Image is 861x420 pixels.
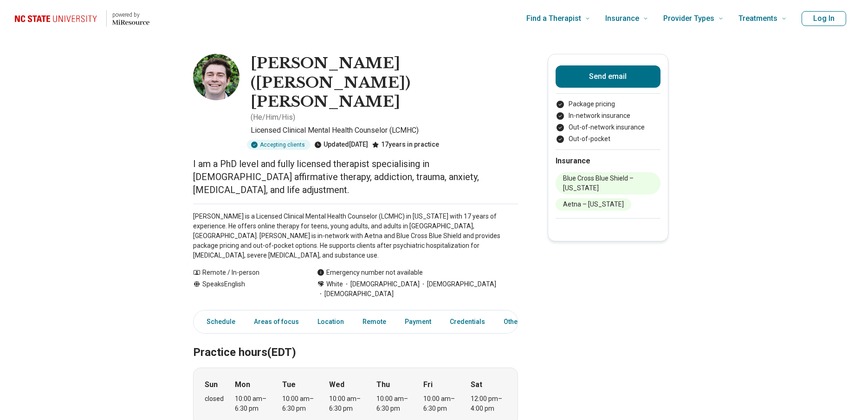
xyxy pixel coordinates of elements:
[251,112,295,123] p: ( He/Him/His )
[205,379,218,390] strong: Sun
[329,394,365,414] div: 10:00 am – 6:30 pm
[193,279,298,299] div: Speaks English
[193,54,240,100] img: Michael Eason, Licensed Clinical Mental Health Counselor (LCMHC)
[193,323,518,361] h2: Practice hours (EDT)
[193,212,518,260] p: [PERSON_NAME] is a Licensed Clinical Mental Health Counselor (LCMHC) in [US_STATE] with 17 years ...
[420,279,496,289] span: [DEMOGRAPHIC_DATA]
[423,394,459,414] div: 10:00 am – 6:30 pm
[372,140,439,150] div: 17 years in practice
[235,379,250,390] strong: Mon
[314,140,368,150] div: Updated [DATE]
[251,54,518,112] h1: [PERSON_NAME] ([PERSON_NAME]) [PERSON_NAME]
[423,379,433,390] strong: Fri
[471,394,506,414] div: 12:00 pm – 4:00 pm
[376,394,412,414] div: 10:00 am – 6:30 pm
[399,312,437,331] a: Payment
[605,12,639,25] span: Insurance
[247,140,311,150] div: Accepting clients
[526,12,581,25] span: Find a Therapist
[357,312,392,331] a: Remote
[498,312,531,331] a: Other
[556,99,660,109] li: Package pricing
[282,379,296,390] strong: Tue
[444,312,491,331] a: Credentials
[317,268,423,278] div: Emergency number not available
[556,198,631,211] li: Aetna – [US_STATE]
[193,268,298,278] div: Remote / In-person
[556,155,660,167] h2: Insurance
[329,379,344,390] strong: Wed
[282,394,318,414] div: 10:00 am – 6:30 pm
[556,172,660,194] li: Blue Cross Blue Shield – [US_STATE]
[471,379,482,390] strong: Sat
[235,394,271,414] div: 10:00 am – 6:30 pm
[556,99,660,144] ul: Payment options
[663,12,714,25] span: Provider Types
[556,65,660,88] button: Send email
[326,279,343,289] span: White
[376,379,390,390] strong: Thu
[802,11,846,26] button: Log In
[193,157,518,196] p: I am a PhD level and fully licensed therapist specialising in [DEMOGRAPHIC_DATA] affirmative ther...
[738,12,777,25] span: Treatments
[251,125,518,136] p: Licensed Clinical Mental Health Counselor (LCMHC)
[556,123,660,132] li: Out-of-network insurance
[343,279,420,289] span: [DEMOGRAPHIC_DATA]
[248,312,304,331] a: Areas of focus
[112,11,149,19] p: powered by
[556,111,660,121] li: In-network insurance
[312,312,350,331] a: Location
[556,134,660,144] li: Out-of-pocket
[317,289,394,299] span: [DEMOGRAPHIC_DATA]
[15,4,149,33] a: Home page
[195,312,241,331] a: Schedule
[205,394,224,404] div: closed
